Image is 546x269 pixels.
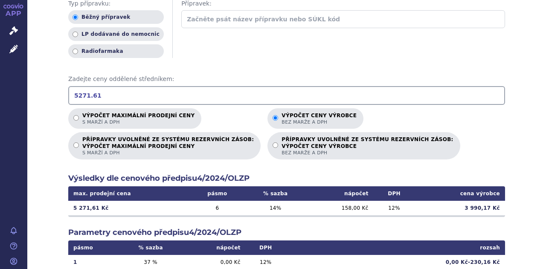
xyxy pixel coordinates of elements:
[68,186,190,201] th: max. prodejní cena
[82,119,195,125] span: s marží a DPH
[181,10,505,28] input: Začněte psát název přípravku nebo SÚKL kód
[73,115,79,121] input: Výpočet maximální prodejní cenys marží a DPH
[244,186,307,201] th: % sazba
[120,240,181,255] th: % sazba
[73,14,78,20] input: Běžný přípravek
[68,27,164,41] label: LP dodávané do nemocnic
[73,142,79,148] input: PŘÍPRAVKY UVOLNĚNÉ ZE SYSTÉMU REZERVNÍCH ZÁSOB:VÝPOČET MAXIMÁLNÍ PRODEJNÍ CENYs marží a DPH
[282,150,453,156] span: bez marže a DPH
[68,86,505,105] input: Zadejte ceny oddělené středníkem
[282,119,357,125] span: bez marže a DPH
[68,240,120,255] th: pásmo
[286,240,505,255] th: rozsah
[190,201,244,215] td: 6
[68,44,164,58] label: Radiofarmaka
[82,136,254,156] p: PŘÍPRAVKY UVOLNĚNÉ ZE SYSTÉMU REZERVNÍCH ZÁSOB:
[282,143,453,150] strong: VÝPOČET CENY VÝROBCE
[374,186,415,201] th: DPH
[246,240,286,255] th: DPH
[82,113,195,125] p: Výpočet maximální prodejní ceny
[307,186,374,201] th: nápočet
[415,201,505,215] td: 3 990,17 Kč
[68,201,190,215] td: 5 271,61 Kč
[73,32,78,37] input: LP dodávané do nemocnic
[82,150,254,156] span: s marží a DPH
[68,75,505,84] span: Zadejte ceny oddělené středníkem:
[273,142,278,148] input: PŘÍPRAVKY UVOLNĚNÉ ZE SYSTÉMU REZERVNÍCH ZÁSOB:VÝPOČET CENY VÝROBCEbez marže a DPH
[244,201,307,215] td: 14 %
[68,173,505,184] h2: Výsledky dle cenového předpisu 4/2024/OLZP
[282,113,357,125] p: Výpočet ceny výrobce
[374,201,415,215] td: 12 %
[190,186,244,201] th: pásmo
[68,227,505,238] h2: Parametry cenového předpisu 4/2024/OLZP
[181,240,246,255] th: nápočet
[68,10,164,24] label: Běžný přípravek
[415,186,505,201] th: cena výrobce
[273,115,278,121] input: Výpočet ceny výrobcebez marže a DPH
[82,143,254,150] strong: VÝPOČET MAXIMÁLNÍ PRODEJNÍ CENY
[307,201,374,215] td: 158,00 Kč
[282,136,453,156] p: PŘÍPRAVKY UVOLNĚNÉ ZE SYSTÉMU REZERVNÍCH ZÁSOB:
[73,49,78,54] input: Radiofarmaka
